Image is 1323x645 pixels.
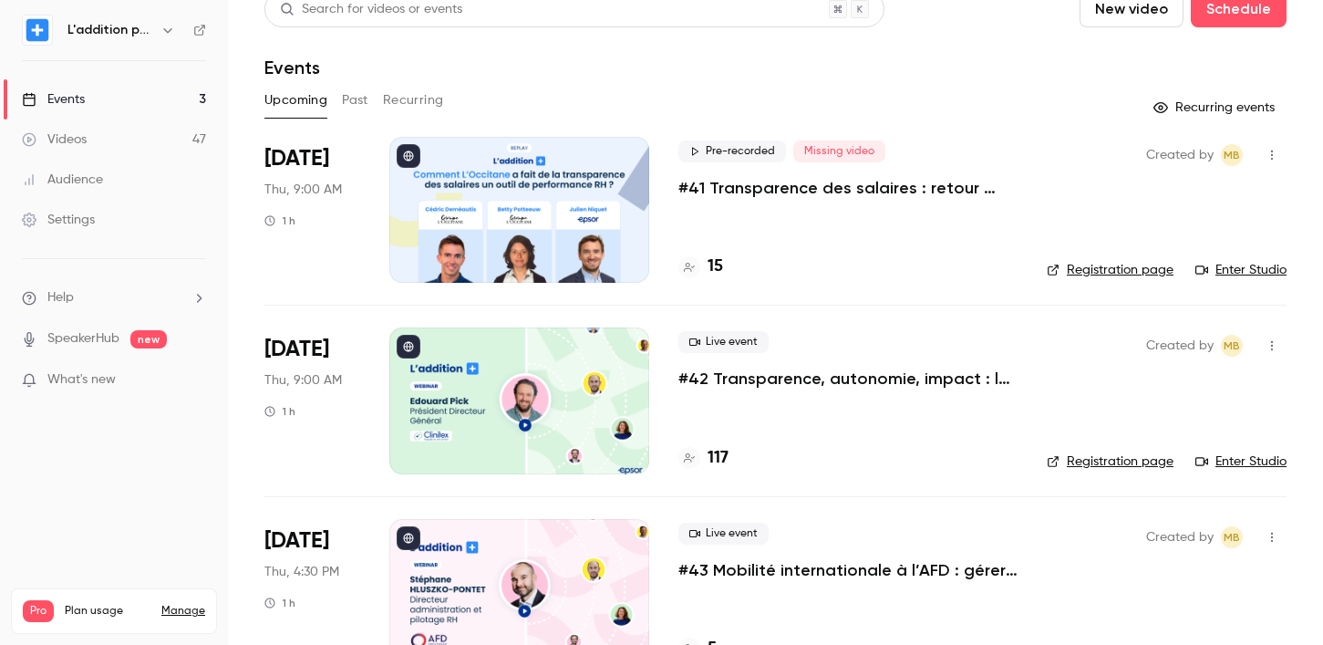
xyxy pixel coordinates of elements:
span: MB [1224,335,1240,357]
button: Recurring events [1145,93,1287,122]
h4: 15 [708,255,723,279]
span: [DATE] [264,144,329,173]
span: Pro [23,600,54,622]
button: Upcoming [264,86,327,115]
a: #41 Transparence des salaires : retour d'expérience de L'Occitane [678,177,1018,199]
div: Videos [22,130,87,149]
span: MB [1224,526,1240,548]
button: Recurring [383,86,444,115]
span: Created by [1146,335,1214,357]
span: Plan usage [65,604,150,619]
span: Mylène BELLANGER [1221,335,1243,357]
div: Nov 6 Thu, 9:00 AM (Europe/Paris) [264,328,360,473]
span: new [130,330,167,349]
a: Enter Studio [1195,453,1287,471]
h4: 117 [708,446,729,471]
span: Thu, 4:30 PM [264,563,339,581]
img: L'addition par Epsor [23,16,52,45]
span: Live event [678,331,769,353]
div: Settings [22,211,95,229]
span: Pre-recorded [678,140,786,162]
div: Oct 16 Thu, 9:00 AM (Europe/Paris) [264,137,360,283]
div: 1 h [264,213,295,228]
a: Manage [161,604,205,619]
span: Thu, 9:00 AM [264,371,342,390]
span: Created by [1146,526,1214,548]
a: 15 [678,255,723,279]
a: Enter Studio [1195,261,1287,279]
div: 1 h [264,596,295,610]
a: SpeakerHub [47,329,119,349]
a: Registration page [1047,261,1173,279]
h1: Events [264,57,320,78]
span: [DATE] [264,526,329,556]
span: Help [47,288,74,307]
span: [DATE] [264,335,329,364]
h6: L'addition par Epsor [67,21,153,39]
span: Thu, 9:00 AM [264,181,342,199]
span: Live event [678,523,769,545]
a: #43 Mobilité internationale à l’AFD : gérer les talents au-delà des frontières [678,559,1018,581]
a: #42 Transparence, autonomie, impact : la recette Clinitex [678,368,1018,390]
li: help-dropdown-opener [22,288,206,307]
span: Mylène BELLANGER [1221,144,1243,166]
div: 1 h [264,404,295,419]
span: Missing video [793,140,885,162]
span: Mylène BELLANGER [1221,526,1243,548]
span: What's new [47,370,116,390]
div: Events [22,90,85,109]
span: Created by [1146,144,1214,166]
a: Registration page [1047,453,1173,471]
div: Audience [22,171,103,189]
a: 117 [678,446,729,471]
span: MB [1224,144,1240,166]
button: Past [342,86,368,115]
